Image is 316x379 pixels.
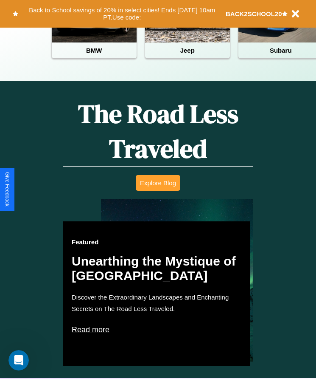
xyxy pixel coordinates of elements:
button: Back to School savings of 20% in select cities! Ends [DATE] 10am PT.Use code: [18,4,226,23]
h3: Featured [72,238,241,246]
h2: Unearthing the Mystique of [GEOGRAPHIC_DATA] [72,254,241,283]
div: Give Feedback [4,172,10,206]
p: Discover the Extraordinary Landscapes and Enchanting Secrets on The Road Less Traveled. [72,291,241,314]
button: Explore Blog [136,175,180,191]
h4: Jeep [145,42,230,58]
h4: BMW [52,42,137,58]
b: BACK2SCHOOL20 [226,10,282,17]
h1: The Road Less Traveled [63,96,253,167]
p: Read more [72,323,241,337]
iframe: Intercom live chat [8,350,29,371]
